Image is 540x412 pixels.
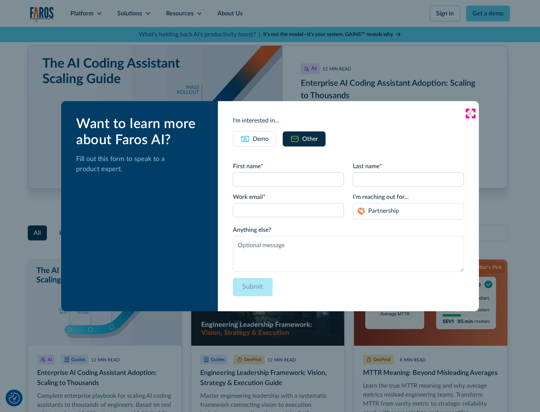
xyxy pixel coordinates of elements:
[302,134,318,143] div: Other
[233,193,344,202] label: Work email
[233,225,464,234] label: Anything else?
[233,162,344,171] label: First name
[233,116,464,125] div: I'm interested in...
[233,278,273,296] input: Submit
[353,162,464,171] label: Last name
[233,162,464,296] form: Email Form
[353,193,464,202] label: I'm reaching out for...
[253,134,268,143] div: Demo
[76,154,206,175] p: Fill out this form to speak to a product expert.
[76,116,206,148] div: Want to learn more about Faros AI?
